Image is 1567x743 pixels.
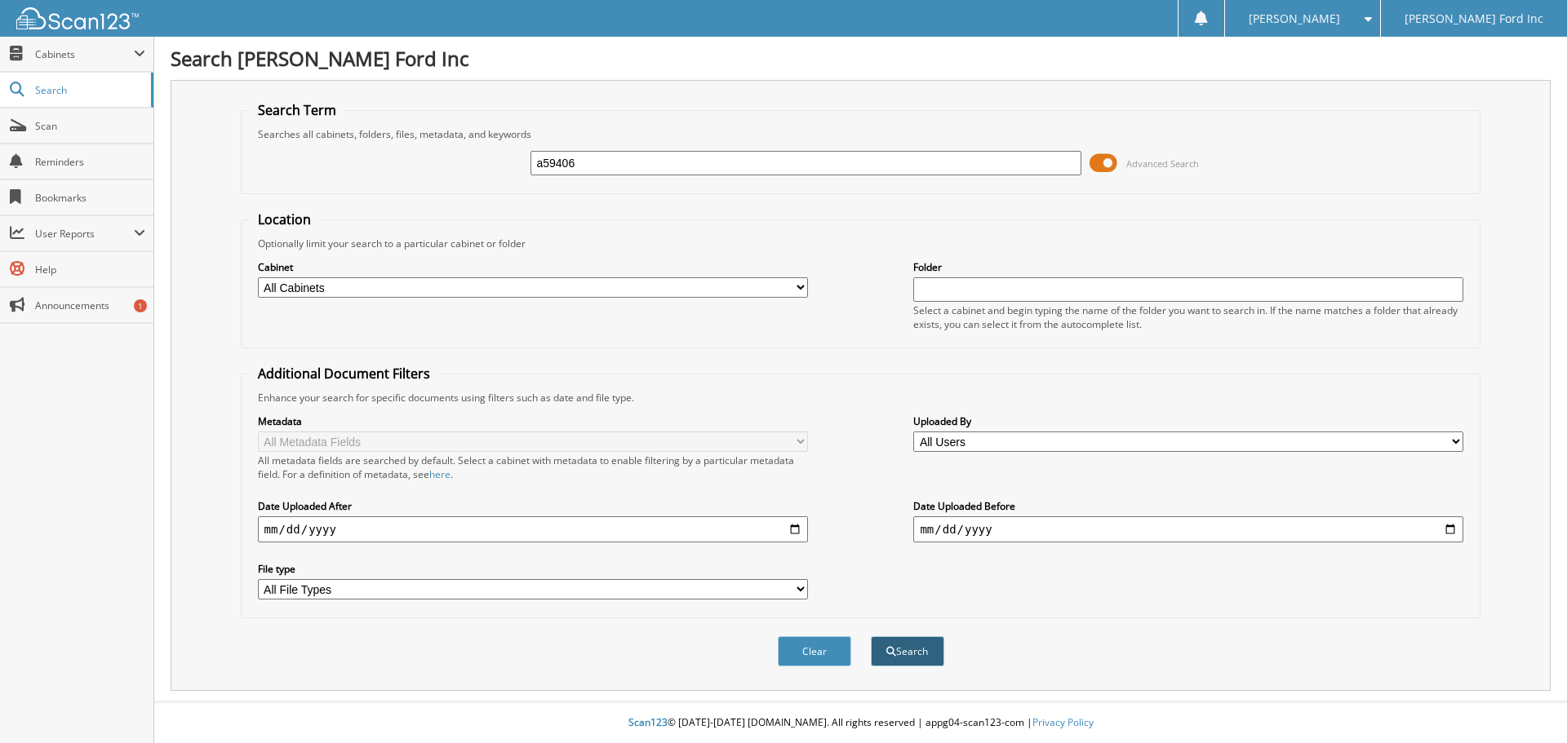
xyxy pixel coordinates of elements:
[35,191,145,205] span: Bookmarks
[250,210,319,228] legend: Location
[250,365,438,383] legend: Additional Document Filters
[258,516,808,542] input: start
[258,260,808,274] label: Cabinet
[913,303,1463,331] div: Select a cabinet and begin typing the name of the folder you want to search in. If the name match...
[913,414,1463,428] label: Uploaded By
[154,703,1567,743] div: © [DATE]-[DATE] [DOMAIN_NAME]. All rights reserved | appg04-scan123-com |
[258,499,808,513] label: Date Uploaded After
[35,119,145,133] span: Scan
[913,499,1463,513] label: Date Uploaded Before
[134,299,147,312] div: 1
[35,47,134,61] span: Cabinets
[35,227,134,241] span: User Reports
[871,636,944,666] button: Search
[913,260,1463,274] label: Folder
[429,467,451,481] a: here
[35,263,145,276] span: Help
[1405,14,1543,24] span: [PERSON_NAME] Ford Inc
[16,7,139,29] img: scan123-logo-white.svg
[250,101,344,119] legend: Search Term
[171,45,1551,72] h1: Search [PERSON_NAME] Ford Inc
[35,155,145,169] span: Reminders
[913,516,1463,542] input: end
[35,299,145,312] span: Announcements
[250,391,1472,405] div: Enhance your search for specific documents using filters such as date and file type.
[250,127,1472,141] div: Searches all cabinets, folders, files, metadata, and keywords
[1249,14,1340,24] span: [PERSON_NAME]
[778,636,851,666] button: Clear
[1126,157,1199,170] span: Advanced Search
[1485,665,1567,743] iframe: Chat Widget
[258,453,808,481] div: All metadata fields are searched by default. Select a cabinet with metadata to enable filtering b...
[628,715,668,729] span: Scan123
[250,237,1472,250] div: Optionally limit your search to a particular cabinet or folder
[258,562,808,576] label: File type
[258,414,808,428] label: Metadata
[1032,715,1094,729] a: Privacy Policy
[35,83,143,97] span: Search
